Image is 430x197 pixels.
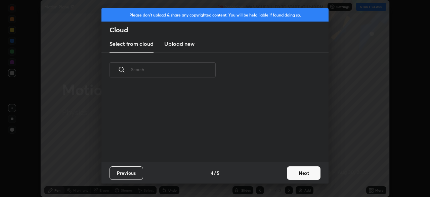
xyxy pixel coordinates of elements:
div: Please don't upload & share any copyrighted content. You will be held liable if found doing so. [101,8,329,22]
h4: 4 [211,169,213,176]
h3: Select from cloud [110,40,154,48]
h2: Cloud [110,26,329,34]
button: Previous [110,166,143,180]
button: Next [287,166,320,180]
h4: / [214,169,216,176]
input: Search [131,55,216,84]
h3: Upload new [164,40,195,48]
h4: 5 [217,169,219,176]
